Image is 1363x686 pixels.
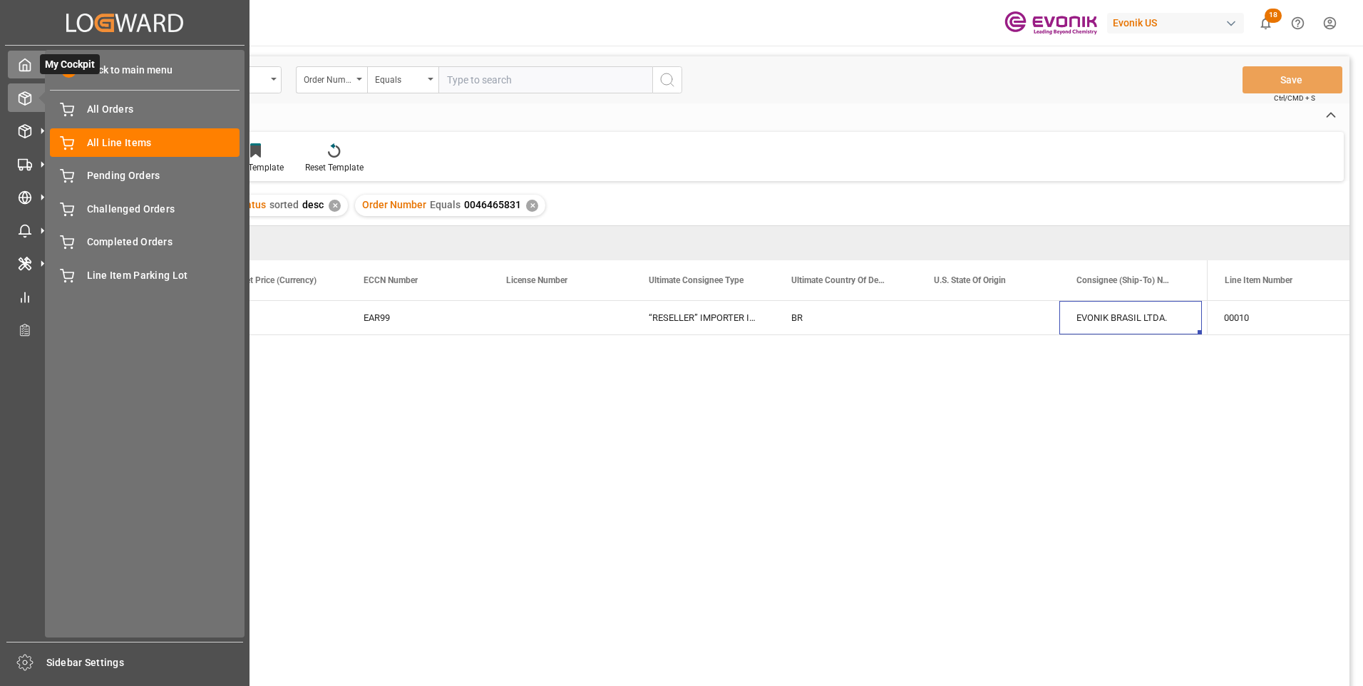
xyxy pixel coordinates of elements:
a: My Reports [8,282,242,310]
div: “RESELLER” IMPORTER IDENTIFICATION NO.: None B/L INSTRUCTIONS: Original BOL released at destinati... [632,301,774,334]
div: EVONIK BRASIL LTDA. [1059,301,1202,334]
div: Equals [375,70,423,86]
span: All Orders [87,102,240,117]
a: Challenged Orders [50,195,240,222]
span: Back to main menu [76,63,173,78]
button: search button [652,66,682,93]
a: Transport Planner [8,316,242,344]
a: Line Item Parking Lot [50,261,240,289]
a: All Line Items [50,128,240,156]
div: Order Number [304,70,352,86]
span: All Line Items [87,135,240,150]
span: desc [302,199,324,210]
a: Pending Orders [50,162,240,190]
div: Evonik US [1107,13,1244,34]
button: open menu [296,66,367,93]
span: Ctrl/CMD + S [1274,93,1315,103]
a: All Orders [50,96,240,123]
span: Challenged Orders [87,202,240,217]
button: Help Center [1282,7,1314,39]
button: show 18 new notifications [1250,7,1282,39]
div: BR [774,301,917,334]
div: Press SPACE to select this row. [1207,301,1349,335]
span: Ultimate Country Of Destination [791,275,887,285]
span: Completed Orders [87,235,240,250]
span: Line Item Parking Lot [87,268,240,283]
div: EST MUNICIPAL 1156;SALA EVONIK PT. M. A B C [1202,301,1344,334]
div: 00010 [1207,301,1349,334]
span: Equals [430,199,461,210]
span: Item Net Price (Currency) [221,275,317,285]
span: My Cockpit [40,54,100,74]
img: Evonik-brand-mark-Deep-Purple-RGB.jpeg_1700498283.jpeg [1004,11,1097,36]
span: Consignee (Ship-To) Name [1076,275,1172,285]
span: U.S. State Of Origin [934,275,1006,285]
span: 0046465831 [464,199,521,210]
button: open menu [367,66,438,93]
div: Reset Template [305,161,364,174]
div: EAR99 [364,302,472,334]
button: Evonik US [1107,9,1250,36]
span: 18 [1265,9,1282,23]
span: Ultimate Consignee Type [649,275,744,285]
span: Sidebar Settings [46,655,244,670]
span: Line Item Number [1225,275,1292,285]
span: License Number [506,275,567,285]
div: ✕ [329,200,341,212]
div: Save Template [227,161,284,174]
div: USD [204,301,346,334]
span: Order Number [362,199,426,210]
input: Type to search [438,66,652,93]
div: ✕ [526,200,538,212]
a: Completed Orders [50,228,240,256]
span: ECCN Number [364,275,418,285]
span: sorted [269,199,299,210]
button: Save [1243,66,1342,93]
a: My CockpitMy Cockpit [8,51,242,78]
span: Pending Orders [87,168,240,183]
